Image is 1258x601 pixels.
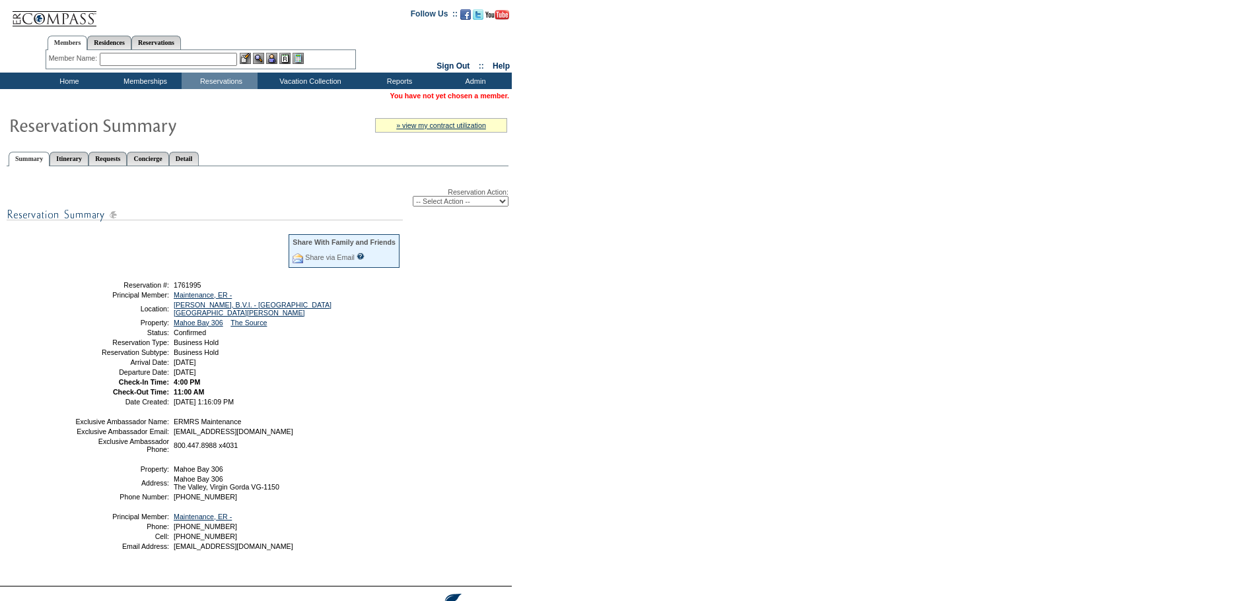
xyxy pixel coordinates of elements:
span: [DATE] [174,358,196,366]
span: Business Hold [174,348,219,356]
strong: Check-In Time: [119,378,169,386]
span: [PHONE_NUMBER] [174,522,237,530]
a: Itinerary [50,152,88,166]
td: Property: [75,319,169,327]
td: Follow Us :: [411,8,458,24]
a: Concierge [127,152,168,166]
strong: Check-Out Time: [113,388,169,396]
td: Reservation #: [75,281,169,289]
a: Summary [9,152,50,166]
a: Share via Email [305,253,355,261]
a: Help [493,61,510,71]
div: Member Name: [49,53,100,64]
a: Mahoe Bay 306 [174,319,223,327]
img: Reservations [279,53,291,64]
img: Impersonate [266,53,277,64]
img: b_edit.gif [240,53,251,64]
a: Subscribe to our YouTube Channel [485,13,509,21]
a: Members [48,36,88,50]
td: Date Created: [75,398,169,406]
span: Mahoe Bay 306 [174,465,223,473]
div: Share With Family and Friends [293,238,396,246]
td: Reports [360,73,436,89]
img: b_calculator.gif [293,53,304,64]
td: Vacation Collection [258,73,360,89]
span: You have not yet chosen a member. [390,92,509,100]
a: Detail [169,152,199,166]
td: Email Address: [75,542,169,550]
span: [PHONE_NUMBER] [174,532,237,540]
td: Phone: [75,522,169,530]
a: » view my contract utilization [396,121,486,129]
span: [EMAIL_ADDRESS][DOMAIN_NAME] [174,427,293,435]
td: Principal Member: [75,291,169,299]
td: Cell: [75,532,169,540]
div: Reservation Action: [7,188,508,206]
span: Confirmed [174,329,206,336]
input: What is this? [357,253,365,260]
img: Follow us on Twitter [473,9,483,20]
a: [PERSON_NAME], B.V.I. - [GEOGRAPHIC_DATA] [GEOGRAPHIC_DATA][PERSON_NAME] [174,301,332,317]
td: Home [30,73,106,89]
td: Property: [75,465,169,473]
img: Reservaton Summary [9,111,273,138]
td: Address: [75,475,169,491]
td: Phone Number: [75,493,169,501]
a: Maintenance, ER - [174,291,232,299]
span: 1761995 [174,281,201,289]
td: Reservation Subtype: [75,348,169,356]
td: Exclusive Ambassador Name: [75,418,169,426]
span: [DATE] 1:16:09 PM [174,398,234,406]
span: Business Hold [174,338,219,346]
td: Arrival Date: [75,358,169,366]
span: Mahoe Bay 306 The Valley, Virgin Gorda VG-1150 [174,475,279,491]
td: Exclusive Ambassador Email: [75,427,169,435]
span: :: [479,61,484,71]
a: Become our fan on Facebook [460,13,471,21]
img: View [253,53,264,64]
img: subTtlResSummary.gif [7,206,403,223]
a: Sign Out [437,61,470,71]
span: [DATE] [174,368,196,376]
img: Subscribe to our YouTube Channel [485,10,509,20]
a: Maintenance, ER - [174,513,232,521]
td: Admin [436,73,512,89]
a: The Source [230,319,267,327]
span: ERMRS Maintenance [174,418,241,426]
td: Exclusive Ambassador Phone: [75,437,169,453]
span: 4:00 PM [174,378,200,386]
a: Follow us on Twitter [473,13,483,21]
span: 800.447.8988 x4031 [174,441,238,449]
td: Departure Date: [75,368,169,376]
td: Reservation Type: [75,338,169,346]
td: Location: [75,301,169,317]
span: 11:00 AM [174,388,204,396]
span: [PHONE_NUMBER] [174,493,237,501]
a: Residences [87,36,131,49]
img: Become our fan on Facebook [460,9,471,20]
td: Memberships [106,73,182,89]
span: [EMAIL_ADDRESS][DOMAIN_NAME] [174,542,293,550]
td: Status: [75,329,169,336]
a: Requests [88,152,127,166]
a: Reservations [131,36,181,49]
td: Reservations [182,73,258,89]
td: Principal Member: [75,513,169,521]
